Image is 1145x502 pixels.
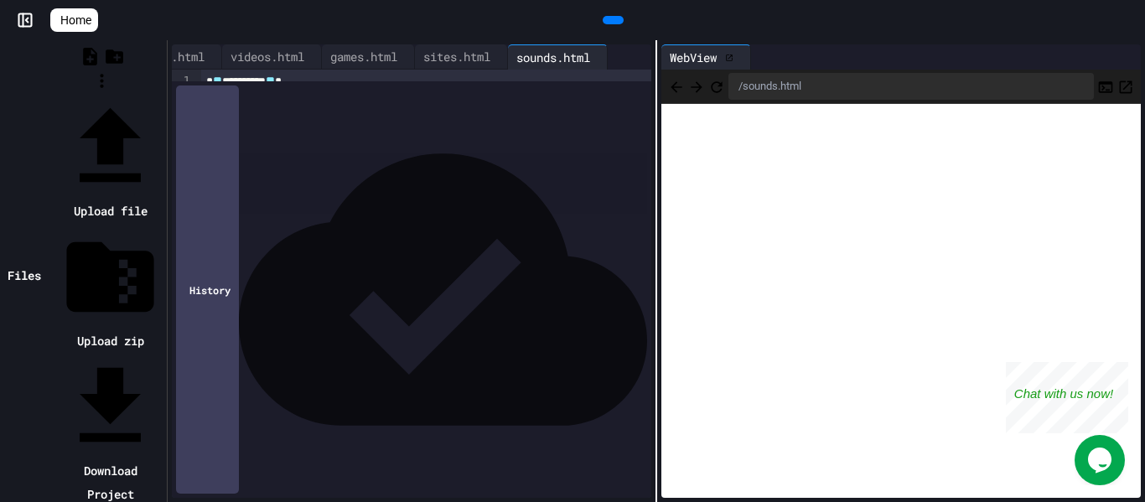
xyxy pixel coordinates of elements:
[58,95,163,223] li: Upload file
[222,48,313,65] div: videos.html
[415,44,508,70] div: sites.html
[172,73,193,90] div: 1
[176,85,239,494] div: History
[1117,76,1134,96] button: Open in new tab
[668,75,685,96] span: Back
[508,49,598,66] div: sounds.html
[222,44,322,70] div: videos.html
[60,12,91,28] span: Home
[661,49,725,66] div: WebView
[58,225,163,353] li: Upload zip
[708,76,725,96] button: Refresh
[50,8,98,32] a: Home
[322,48,406,65] div: games.html
[661,44,751,70] div: WebView
[661,104,1141,499] iframe: Web Preview
[1097,76,1114,96] button: Console
[1075,435,1128,485] iframe: chat widget
[415,48,499,65] div: sites.html
[322,44,415,70] div: games.html
[8,267,41,284] div: Files
[1006,362,1128,433] iframe: chat widget
[508,44,608,70] div: sounds.html
[129,44,222,70] div: songs.html
[688,75,705,96] span: Forward
[728,73,1094,100] div: /sounds.html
